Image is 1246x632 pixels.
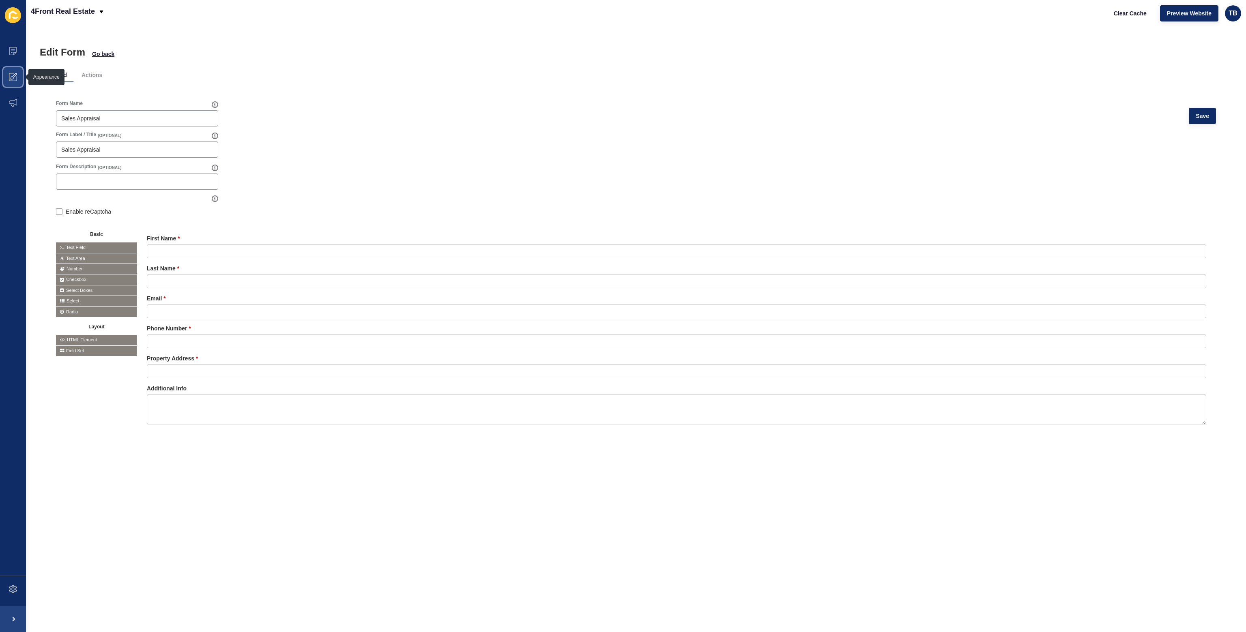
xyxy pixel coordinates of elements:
label: Form Name [56,100,83,107]
span: TB [1229,9,1237,17]
label: Form Label / Title [56,131,96,138]
span: Select Boxes [56,285,137,296]
span: Clear Cache [1114,9,1147,17]
span: HTML Element [56,335,137,345]
label: Property Address [147,354,198,362]
span: Preview Website [1167,9,1212,17]
span: Go back [92,50,114,58]
p: 4Front Real Estate [31,1,95,21]
label: Additional Info [147,384,187,392]
label: Phone Number [147,324,191,332]
button: Preview Website [1160,5,1218,21]
span: Save [1196,112,1209,120]
label: Form Description [56,163,96,170]
button: Clear Cache [1107,5,1154,21]
label: Last Name [147,264,179,272]
label: Email [147,294,166,302]
span: (OPTIONAL) [98,133,121,139]
span: Select [56,296,137,306]
span: Radio [56,307,137,317]
button: Save [1189,108,1216,124]
span: Checkbox [56,274,137,285]
div: Appearance [33,74,60,80]
li: Actions [75,68,109,82]
span: Number [56,264,137,274]
button: Layout [56,321,137,331]
li: Build [46,68,73,82]
span: Field Set [56,346,137,356]
button: Basic [56,229,137,238]
button: Go back [92,50,115,58]
label: Enable reCaptcha [66,208,111,216]
h1: Edit Form [40,47,85,58]
label: First Name [147,234,180,242]
span: Text Field [56,242,137,253]
span: (OPTIONAL) [98,165,121,171]
span: Text Area [56,253,137,264]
